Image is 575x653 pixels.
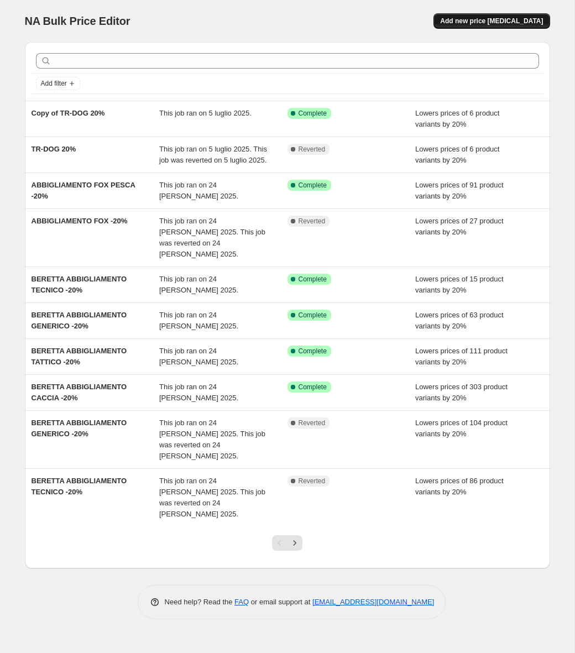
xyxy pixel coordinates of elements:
[415,347,508,366] span: Lowers prices of 111 product variants by 20%
[159,109,252,117] span: This job ran on 5 luglio 2025.
[415,477,504,496] span: Lowers prices of 86 product variants by 20%
[36,77,80,90] button: Add filter
[159,275,238,294] span: This job ran on 24 [PERSON_NAME] 2025.
[32,109,105,117] span: Copy of TR-DOG 20%
[299,145,326,154] span: Reverted
[299,311,327,320] span: Complete
[159,477,265,518] span: This job ran on 24 [PERSON_NAME] 2025. This job was reverted on 24 [PERSON_NAME] 2025.
[32,383,127,402] span: BERETTA ABBIGLIAMENTO CACCIA -20%
[32,145,76,153] span: TR-DOG 20%
[159,347,238,366] span: This job ran on 24 [PERSON_NAME] 2025.
[32,477,127,496] span: BERETTA ABBIGLIAMENTO TECNICO -20%
[312,598,434,606] a: [EMAIL_ADDRESS][DOMAIN_NAME]
[299,383,327,391] span: Complete
[299,217,326,226] span: Reverted
[415,217,504,236] span: Lowers prices of 27 product variants by 20%
[159,145,267,164] span: This job ran on 5 luglio 2025. This job was reverted on 5 luglio 2025.
[415,109,499,128] span: Lowers prices of 6 product variants by 20%
[287,535,302,551] button: Next
[159,181,238,200] span: This job ran on 24 [PERSON_NAME] 2025.
[32,275,127,294] span: BERETTA ABBIGLIAMENTO TECNICO -20%
[159,383,238,402] span: This job ran on 24 [PERSON_NAME] 2025.
[159,311,238,330] span: This job ran on 24 [PERSON_NAME] 2025.
[415,145,499,164] span: Lowers prices of 6 product variants by 20%
[299,275,327,284] span: Complete
[159,419,265,460] span: This job ran on 24 [PERSON_NAME] 2025. This job was reverted on 24 [PERSON_NAME] 2025.
[433,13,550,29] button: Add new price [MEDICAL_DATA]
[299,477,326,485] span: Reverted
[415,383,508,402] span: Lowers prices of 303 product variants by 20%
[159,217,265,258] span: This job ran on 24 [PERSON_NAME] 2025. This job was reverted on 24 [PERSON_NAME] 2025.
[234,598,249,606] a: FAQ
[415,311,504,330] span: Lowers prices of 63 product variants by 20%
[165,598,235,606] span: Need help? Read the
[299,109,327,118] span: Complete
[415,275,504,294] span: Lowers prices of 15 product variants by 20%
[41,79,67,88] span: Add filter
[415,181,504,200] span: Lowers prices of 91 product variants by 20%
[32,217,128,225] span: ABBIGLIAMENTO FOX -20%
[32,419,127,438] span: BERETTA ABBIGLIAMENTO GENERICO -20%
[32,347,127,366] span: BERETTA ABBIGLIAMENTO TATTICO -20%
[299,181,327,190] span: Complete
[249,598,312,606] span: or email support at
[299,347,327,356] span: Complete
[272,535,302,551] nav: Pagination
[440,17,543,25] span: Add new price [MEDICAL_DATA]
[32,181,135,200] span: ABBIGLIAMENTO FOX PESCA -20%
[25,15,130,27] span: NA Bulk Price Editor
[299,419,326,427] span: Reverted
[415,419,508,438] span: Lowers prices of 104 product variants by 20%
[32,311,127,330] span: BERETTA ABBIGLIAMENTO GENERICO -20%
